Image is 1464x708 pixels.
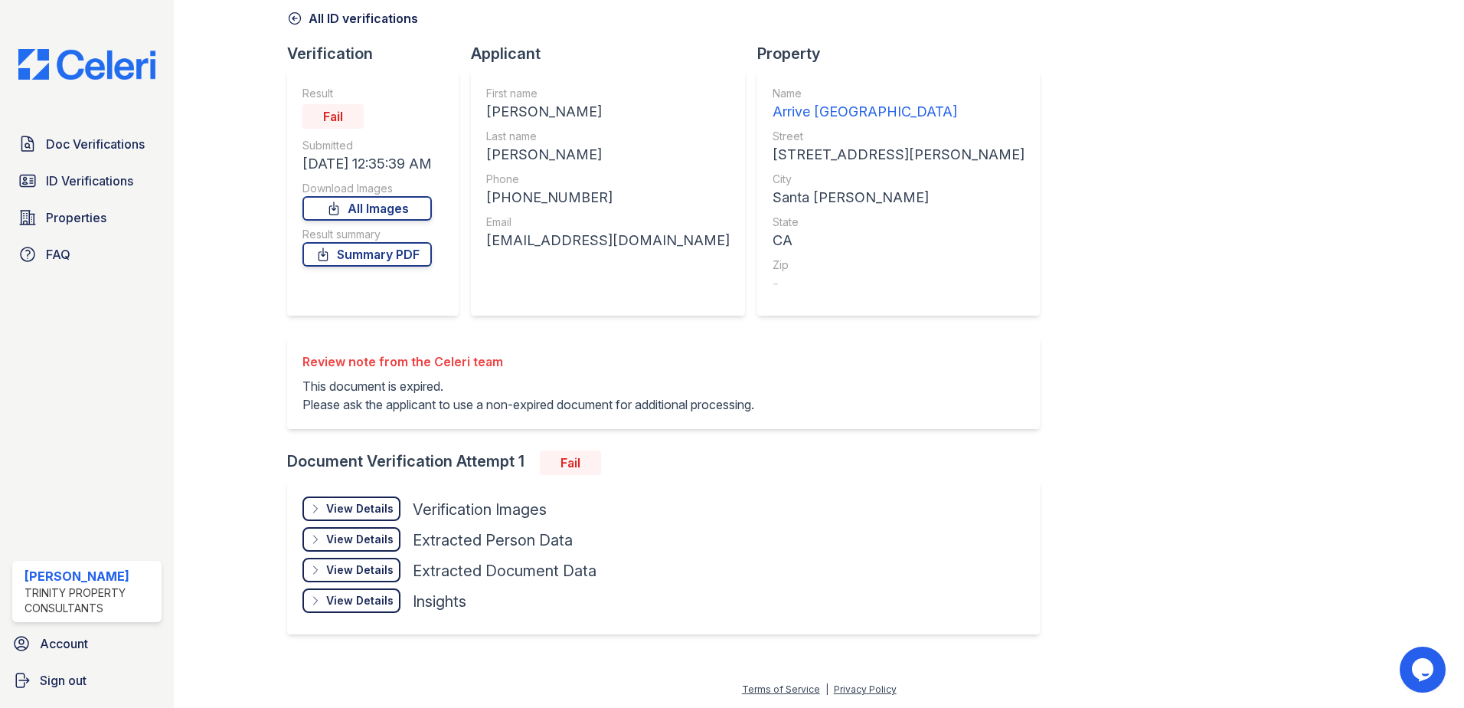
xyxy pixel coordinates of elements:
div: Trinity Property Consultants [25,585,155,616]
span: Account [40,634,88,653]
a: FAQ [12,239,162,270]
div: Insights [413,591,466,612]
div: Verification Images [413,499,547,520]
div: Result summary [302,227,432,242]
div: - [773,273,1024,294]
div: Applicant [471,43,757,64]
div: Santa [PERSON_NAME] [773,187,1024,208]
a: Terms of Service [742,683,820,695]
div: Submitted [302,138,432,153]
a: ID Verifications [12,166,162,196]
div: View Details [326,562,394,578]
div: Arrive [GEOGRAPHIC_DATA] [773,101,1024,123]
div: Fail [302,104,364,129]
div: Download Images [302,181,432,196]
div: [PERSON_NAME] [25,567,155,585]
div: Zip [773,257,1024,273]
div: [PERSON_NAME] [486,144,730,166]
span: FAQ [46,245,70,264]
span: Properties [46,208,106,227]
div: [PHONE_NUMBER] [486,187,730,208]
div: CA [773,230,1024,251]
div: [PERSON_NAME] [486,101,730,123]
div: Email [486,215,730,230]
div: Review note from the Celeri team [302,352,754,371]
div: View Details [326,593,394,608]
div: | [825,683,828,695]
div: State [773,215,1024,230]
a: Privacy Policy [834,683,897,695]
div: Extracted Person Data [413,529,573,551]
a: All Images [302,196,432,221]
div: Fail [540,451,601,475]
div: [DATE] 12:35:39 AM [302,153,432,175]
div: Extracted Document Data [413,560,596,582]
span: ID Verifications [46,172,133,190]
div: View Details [326,501,394,516]
div: City [773,172,1024,187]
div: Name [773,86,1024,101]
div: [EMAIL_ADDRESS][DOMAIN_NAME] [486,230,730,251]
a: Properties [12,202,162,233]
div: Document Verification Attempt 1 [287,451,1052,475]
a: Account [6,628,168,659]
div: First name [486,86,730,101]
div: Verification [287,43,471,64]
div: Street [773,129,1024,144]
img: CE_Logo_Blue-a8612792a0a2168367f1c8372b55b34899dd931a85d93a1a3d3e32e68fde9ad4.png [6,49,168,80]
div: View Details [326,532,394,547]
a: Sign out [6,665,168,696]
a: Summary PDF [302,242,432,267]
div: [STREET_ADDRESS][PERSON_NAME] [773,144,1024,166]
div: Property [757,43,1052,64]
a: Name Arrive [GEOGRAPHIC_DATA] [773,86,1024,123]
p: This document is expired. Please ask the applicant to use a non-expired document for additional p... [302,377,754,414]
iframe: chat widget [1400,647,1449,693]
div: Last name [486,129,730,144]
span: Sign out [40,671,87,690]
span: Doc Verifications [46,135,145,153]
a: Doc Verifications [12,129,162,159]
div: Phone [486,172,730,187]
a: All ID verifications [287,9,418,28]
div: Result [302,86,432,101]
